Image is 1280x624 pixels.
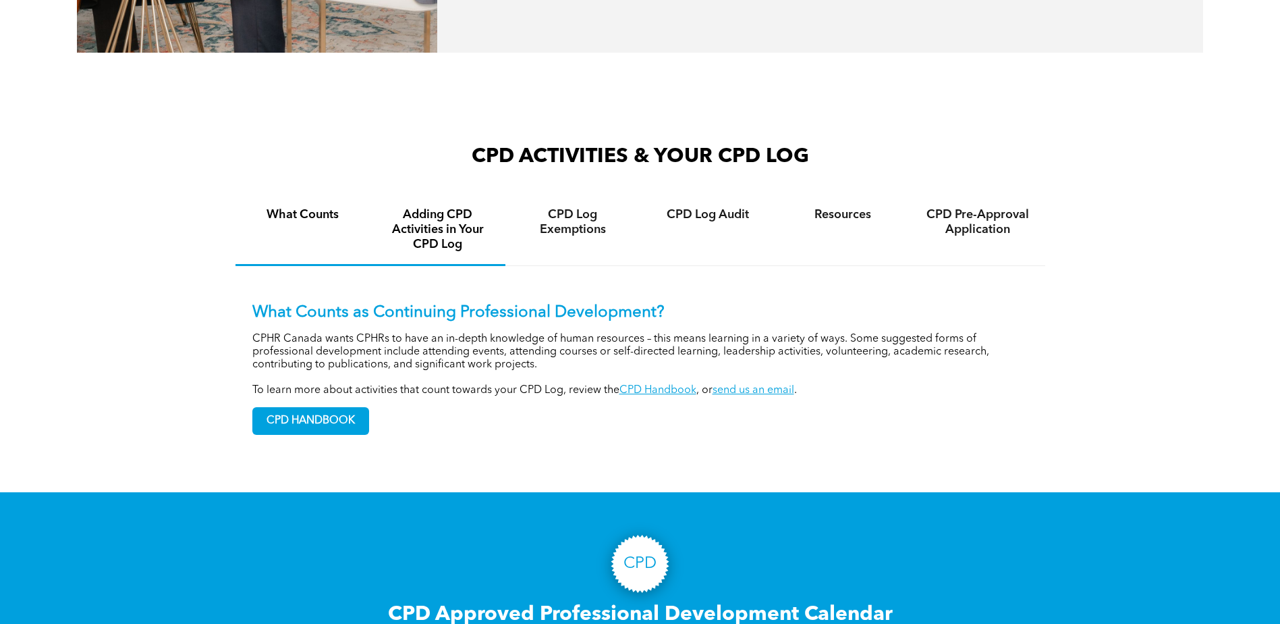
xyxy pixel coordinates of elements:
[922,207,1033,237] h4: CPD Pre-Approval Application
[252,333,1028,371] p: CPHR Canada wants CPHRs to have an in-depth knowledge of human resources – this means learning in...
[472,147,809,167] span: CPD ACTIVITIES & YOUR CPD LOG
[253,408,368,434] span: CPD HANDBOOK
[713,385,794,396] a: send us an email
[252,384,1028,397] p: To learn more about activities that count towards your CPD Log, review the , or .
[623,554,657,574] h3: CPD
[518,207,628,237] h4: CPD Log Exemptions
[787,207,898,222] h4: Resources
[248,207,358,222] h4: What Counts
[252,407,369,435] a: CPD HANDBOOK
[252,303,1028,323] p: What Counts as Continuing Professional Development?
[383,207,493,252] h4: Adding CPD Activities in Your CPD Log
[619,385,696,396] a: CPD Handbook
[652,207,763,222] h4: CPD Log Audit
